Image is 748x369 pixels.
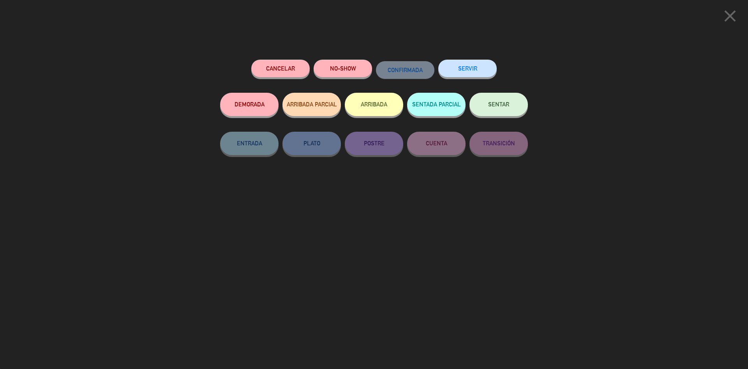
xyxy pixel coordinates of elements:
button: SERVIR [438,60,497,77]
button: PLATO [282,132,341,155]
button: NO-SHOW [314,60,372,77]
span: ARRIBADA PARCIAL [287,101,337,108]
button: TRANSICIÓN [469,132,528,155]
button: ENTRADA [220,132,279,155]
span: SENTAR [488,101,509,108]
button: close [718,6,742,29]
button: POSTRE [345,132,403,155]
button: CONFIRMADA [376,61,434,79]
span: CONFIRMADA [388,67,423,73]
button: ARRIBADA [345,93,403,116]
button: SENTADA PARCIAL [407,93,466,116]
button: Cancelar [251,60,310,77]
button: ARRIBADA PARCIAL [282,93,341,116]
button: CUENTA [407,132,466,155]
button: SENTAR [469,93,528,116]
button: DEMORADA [220,93,279,116]
i: close [720,6,740,26]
